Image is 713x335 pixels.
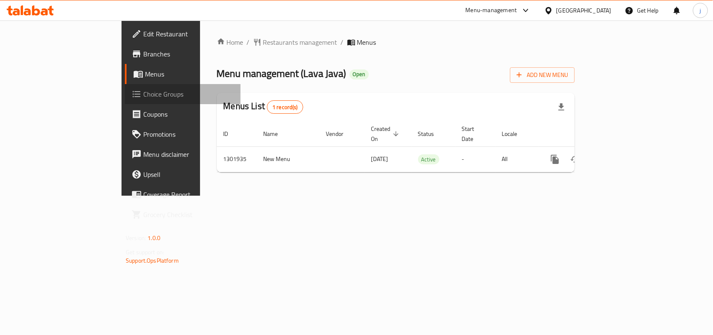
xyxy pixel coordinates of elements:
[143,89,234,99] span: Choice Groups
[545,149,565,169] button: more
[143,189,234,199] span: Coverage Report
[145,69,234,79] span: Menus
[556,6,612,15] div: [GEOGRAPHIC_DATA]
[253,37,337,47] a: Restaurants management
[341,37,344,47] li: /
[510,67,575,83] button: Add New Menu
[126,247,164,258] span: Get support on:
[143,109,234,119] span: Coupons
[350,69,369,79] div: Open
[371,124,401,144] span: Created On
[143,129,234,139] span: Promotions
[565,149,585,169] button: Change Status
[264,129,289,139] span: Name
[125,184,241,205] a: Coverage Report
[143,149,234,159] span: Menu disclaimer
[125,205,241,225] a: Grocery Checklist
[125,44,241,64] a: Branches
[143,210,234,220] span: Grocery Checklist
[267,100,303,114] div: Total records count
[143,169,234,179] span: Upsell
[247,37,250,47] li: /
[455,146,495,172] td: -
[223,100,303,114] h2: Menus List
[217,64,346,83] span: Menu management ( Lava Java )
[517,70,568,80] span: Add New Menu
[700,6,701,15] span: j
[418,129,445,139] span: Status
[217,37,575,47] nav: breadcrumb
[223,129,239,139] span: ID
[147,233,160,243] span: 1.0.0
[126,233,146,243] span: Version:
[125,124,241,144] a: Promotions
[217,121,632,172] table: enhanced table
[371,153,388,164] span: [DATE]
[418,155,439,164] span: Active
[125,24,241,44] a: Edit Restaurant
[462,124,485,144] span: Start Date
[125,64,241,84] a: Menus
[466,5,517,15] div: Menu-management
[125,144,241,164] a: Menu disclaimer
[357,37,376,47] span: Menus
[263,37,337,47] span: Restaurants management
[350,71,369,78] span: Open
[267,103,303,111] span: 1 record(s)
[143,49,234,59] span: Branches
[502,129,528,139] span: Locale
[538,121,632,147] th: Actions
[257,146,320,172] td: New Menu
[143,29,234,39] span: Edit Restaurant
[125,84,241,104] a: Choice Groups
[126,255,179,266] a: Support.OpsPlatform
[125,104,241,124] a: Coupons
[551,97,571,117] div: Export file
[495,146,538,172] td: All
[125,164,241,184] a: Upsell
[418,154,439,164] div: Active
[326,129,355,139] span: Vendor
